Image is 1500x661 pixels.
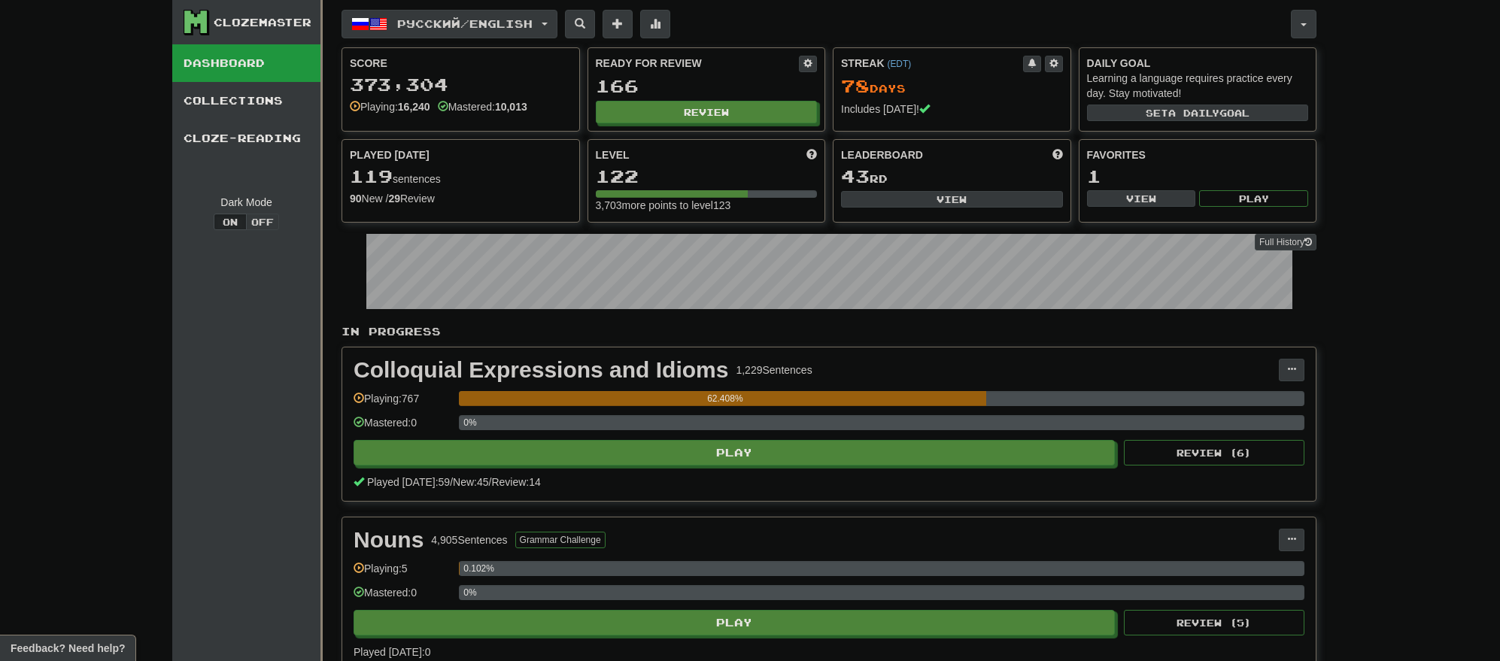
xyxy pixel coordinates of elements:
[1199,190,1308,207] button: Play
[1087,105,1309,121] button: Seta dailygoal
[354,529,424,551] div: Nouns
[350,165,393,186] span: 119
[1087,190,1196,207] button: View
[342,10,557,38] button: Русский/English
[431,532,507,547] div: 4,905 Sentences
[350,99,430,114] div: Playing:
[354,391,451,416] div: Playing: 767
[398,101,430,113] strong: 16,240
[172,82,320,120] a: Collections
[397,17,533,30] span: Русский / English
[367,476,450,488] span: Played [DATE]: 59
[495,101,527,113] strong: 10,013
[453,476,488,488] span: New: 45
[841,75,870,96] span: 78
[354,561,451,586] div: Playing: 5
[1087,147,1309,162] div: Favorites
[354,585,451,610] div: Mastered: 0
[515,532,606,548] button: Grammar Challenge
[1052,147,1063,162] span: This week in points, UTC
[596,77,818,96] div: 166
[841,102,1063,117] div: Includes [DATE]!
[450,476,453,488] span: /
[596,101,818,123] button: Review
[806,147,817,162] span: Score more points to level up
[1124,440,1304,465] button: Review (6)
[841,165,870,186] span: 43
[596,56,800,71] div: Ready for Review
[841,77,1063,96] div: Day s
[172,44,320,82] a: Dashboard
[354,415,451,440] div: Mastered: 0
[350,191,572,206] div: New / Review
[1087,71,1309,101] div: Learning a language requires practice every day. Stay motivated!
[354,359,728,381] div: Colloquial Expressions and Idioms
[489,476,492,488] span: /
[354,646,430,658] span: Played [DATE]: 0
[350,193,362,205] strong: 90
[841,147,923,162] span: Leaderboard
[1168,108,1219,118] span: a daily
[184,195,309,210] div: Dark Mode
[491,476,540,488] span: Review: 14
[1124,610,1304,635] button: Review (5)
[596,167,818,186] div: 122
[841,56,1023,71] div: Streak
[214,214,247,230] button: On
[1087,167,1309,186] div: 1
[342,324,1316,339] p: In Progress
[603,10,633,38] button: Add sentence to collection
[172,120,320,157] a: Cloze-Reading
[640,10,670,38] button: More stats
[11,641,125,656] span: Open feedback widget
[388,193,400,205] strong: 29
[350,147,430,162] span: Played [DATE]
[354,440,1115,465] button: Play
[887,59,911,69] a: (EDT)
[214,15,311,30] div: Clozemaster
[438,99,527,114] div: Mastered:
[596,198,818,213] div: 3,703 more points to level 123
[596,147,630,162] span: Level
[350,56,572,71] div: Score
[246,214,279,230] button: Off
[736,362,812,377] div: 1,229 Sentences
[565,10,595,38] button: Search sentences
[841,191,1063,208] button: View
[1087,56,1309,71] div: Daily Goal
[354,610,1115,635] button: Play
[350,75,572,94] div: 373,304
[463,391,986,406] div: 62.408%
[841,167,1063,186] div: rd
[350,167,572,186] div: sentences
[1255,234,1316,250] a: Full History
